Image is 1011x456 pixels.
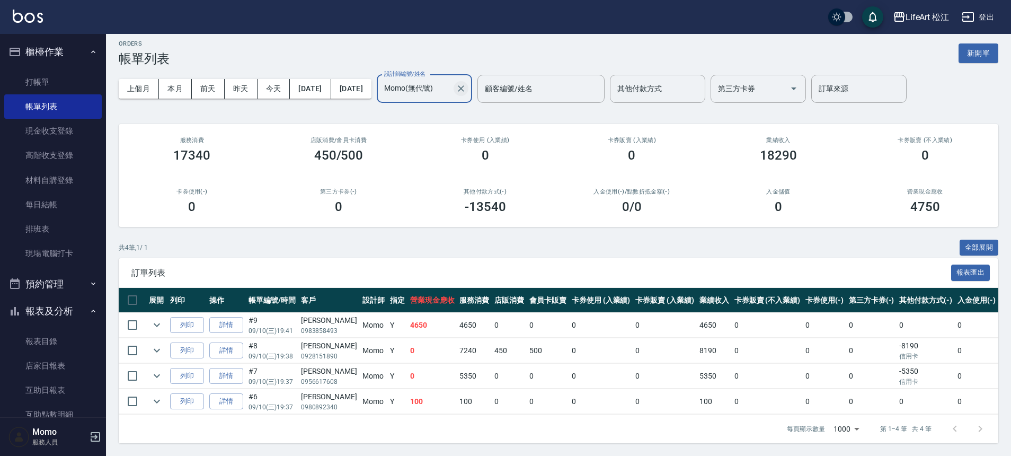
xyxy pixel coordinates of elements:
td: 0 [803,364,846,389]
h3: 0 [628,148,635,163]
a: 詳情 [209,393,243,410]
th: 營業現金應收 [407,288,457,313]
h5: Momo [32,427,86,437]
p: 0928151890 [301,352,357,361]
td: 0 [732,338,803,363]
td: 0 [633,389,697,414]
th: 入金使用(-) [955,288,998,313]
p: 信用卡 [899,377,952,387]
td: 0 [633,313,697,338]
td: 0 [569,389,633,414]
td: Momo [360,389,387,414]
a: 報表目錄 [4,329,102,354]
h3: 0 [775,199,782,214]
td: 0 [955,389,998,414]
td: 7240 [457,338,492,363]
td: Y [387,338,407,363]
h3: 450/500 [314,148,363,163]
img: Logo [13,10,43,23]
button: 昨天 [225,79,258,99]
td: 100 [697,389,732,414]
h2: 入金使用(-) /點數折抵金額(-) [571,188,693,195]
div: [PERSON_NAME] [301,315,357,326]
td: 0 [846,338,897,363]
button: 列印 [170,368,204,384]
div: [PERSON_NAME] [301,391,357,402]
p: 服務人員 [32,437,86,447]
button: Open [785,80,802,97]
td: 100 [457,389,492,414]
h3: 帳單列表 [119,51,170,66]
td: 0 [527,313,569,338]
th: 客戶 [298,288,360,313]
h2: 入金儲值 [718,188,839,195]
a: 排班表 [4,217,102,241]
td: 0 [492,313,527,338]
th: 第三方卡券(-) [846,288,897,313]
td: 0 [527,389,569,414]
h2: 第三方卡券(-) [278,188,400,195]
a: 報表匯出 [951,267,990,277]
label: 設計師編號/姓名 [384,70,425,78]
td: 0 [569,364,633,389]
button: 列印 [170,393,204,410]
h2: 卡券使用 (入業績) [424,137,546,144]
td: 0 [846,313,897,338]
button: 前天 [192,79,225,99]
a: 互助日報表 [4,378,102,402]
h3: 服務消費 [131,137,253,144]
p: 共 4 筆, 1 / 1 [119,243,148,252]
span: 訂單列表 [131,268,951,278]
td: Y [387,364,407,389]
td: 0 [732,389,803,414]
h3: 18290 [760,148,797,163]
a: 店家日報表 [4,354,102,378]
a: 現金收支登錄 [4,119,102,143]
td: 0 [897,313,955,338]
td: 0 [803,313,846,338]
button: expand row [149,317,165,333]
td: 4650 [697,313,732,338]
p: 第 1–4 筆 共 4 筆 [880,424,932,434]
th: 卡券販賣 (入業績) [633,288,697,313]
button: 今天 [258,79,290,99]
button: 上個月 [119,79,159,99]
button: 列印 [170,343,204,359]
th: 設計師 [360,288,387,313]
button: 櫃檯作業 [4,38,102,66]
td: 0 [569,313,633,338]
h2: 營業現金應收 [864,188,986,195]
h2: 其他付款方式(-) [424,188,546,195]
button: 報表及分析 [4,297,102,325]
div: 1000 [829,415,863,443]
th: 指定 [387,288,407,313]
th: 操作 [207,288,246,313]
td: 0 [407,364,457,389]
td: #6 [246,389,298,414]
td: 0 [407,338,457,363]
th: 其他付款方式(-) [897,288,955,313]
td: -8190 [897,338,955,363]
td: 0 [732,313,803,338]
button: Clear [454,81,468,96]
h2: 卡券使用(-) [131,188,253,195]
p: 09/10 (三) 19:37 [249,377,296,387]
button: 全部展開 [960,240,999,256]
th: 卡券販賣 (不入業績) [732,288,803,313]
td: 450 [492,338,527,363]
td: 0 [633,338,697,363]
button: [DATE] [331,79,371,99]
td: Momo [360,313,387,338]
a: 詳情 [209,317,243,334]
a: 詳情 [209,343,243,359]
h3: -13540 [465,199,506,214]
button: 預約管理 [4,270,102,298]
a: 帳單列表 [4,94,102,119]
td: Momo [360,364,387,389]
h2: 卡券販賣 (入業績) [571,137,693,144]
button: LifeArt 松江 [889,6,954,28]
th: 卡券使用(-) [803,288,846,313]
p: 09/10 (三) 19:38 [249,352,296,361]
td: #7 [246,364,298,389]
h3: 0 [335,199,342,214]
